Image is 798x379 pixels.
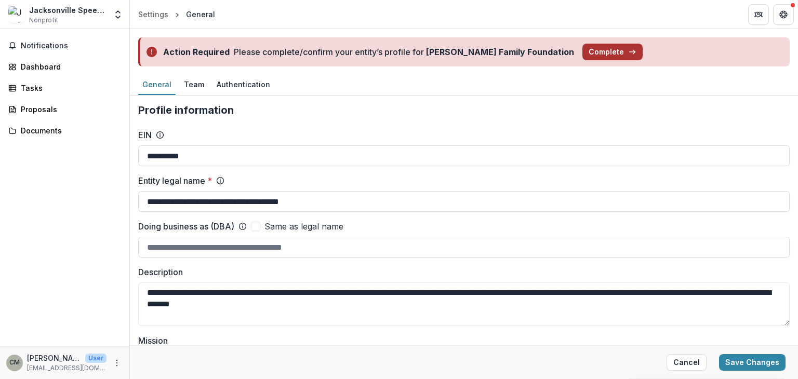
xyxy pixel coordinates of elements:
p: User [85,354,107,363]
div: Dashboard [21,61,117,72]
span: Notifications [21,42,121,50]
div: Jacksonville Speech And Hearing Center Inc [29,5,107,16]
div: General [186,9,215,20]
div: Settings [138,9,168,20]
a: Team [180,75,208,95]
button: Cancel [667,354,707,371]
a: Proposals [4,101,125,118]
label: EIN [138,129,152,141]
button: Open entity switcher [111,4,125,25]
label: Entity legal name [138,174,212,187]
button: Save Changes [719,354,786,371]
label: Description [138,266,783,278]
label: Mission [138,334,783,347]
strong: [PERSON_NAME] Family Foundation [426,47,574,57]
a: Settings [134,7,172,22]
a: Authentication [212,75,274,95]
a: Dashboard [4,58,125,75]
div: Tasks [21,83,117,93]
div: Please complete/confirm your entity’s profile for [234,46,574,58]
img: Jacksonville Speech And Hearing Center Inc [8,6,25,23]
div: Proposals [21,104,117,115]
span: Nonprofit [29,16,58,25]
button: Notifications [4,37,125,54]
nav: breadcrumb [134,7,219,22]
button: Partners [748,4,769,25]
div: Authentication [212,77,274,92]
p: [EMAIL_ADDRESS][DOMAIN_NAME] [27,363,107,373]
button: Complete [582,44,643,60]
button: Get Help [773,4,794,25]
h2: Profile information [138,104,790,116]
a: Documents [4,122,125,139]
label: Doing business as (DBA) [138,220,234,233]
div: General [138,77,176,92]
div: Chandra Manning [9,359,20,366]
div: Documents [21,125,117,136]
div: Team [180,77,208,92]
a: Tasks [4,79,125,97]
button: More [111,357,123,369]
span: Same as legal name [264,220,343,233]
a: General [138,75,176,95]
div: Action Required [163,46,230,58]
p: [PERSON_NAME] [27,353,81,363]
